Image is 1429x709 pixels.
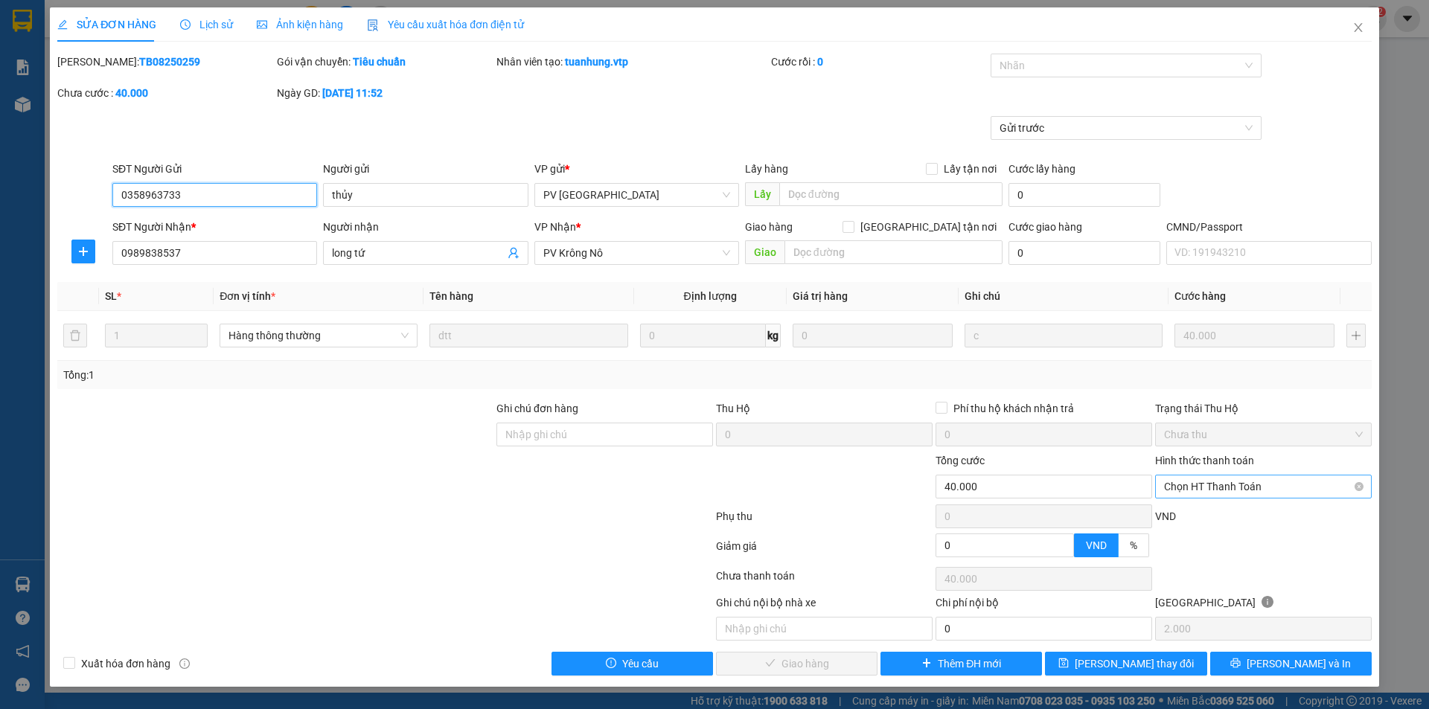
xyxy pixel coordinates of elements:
span: edit [57,19,68,30]
span: Giao hàng [745,221,793,233]
span: save [1058,658,1069,670]
b: tuanhung.vtp [565,56,628,68]
img: logo [15,33,34,71]
span: Đơn vị tính [220,290,275,302]
span: Lấy [745,182,779,206]
span: Thêm ĐH mới [938,655,1001,672]
label: Hình thức thanh toán [1155,455,1254,466]
span: Thu Hộ [716,402,750,414]
div: Ngày GD: [277,85,493,101]
div: CMND/Passport [1166,219,1371,235]
span: Gửi trước [1000,117,1253,139]
span: KN08250470 [150,56,210,67]
button: save[PERSON_NAME] thay đổi [1045,652,1206,676]
div: Gói vận chuyển: [277,54,493,70]
div: Chưa thanh toán [714,568,934,594]
div: Phụ thu [714,508,934,534]
span: clock-circle [180,19,191,30]
span: close [1352,22,1364,33]
input: Dọc đường [779,182,1003,206]
span: info-circle [179,658,190,669]
span: Chọn HT Thanh Toán [1164,475,1363,498]
span: plus [921,658,932,670]
button: Close [1337,7,1379,49]
div: Nhân viên tạo: [496,54,768,70]
button: printer[PERSON_NAME] và In [1210,652,1372,676]
button: exclamation-circleYêu cầu [552,652,713,676]
input: 0 [1174,324,1334,347]
span: Giá trị hàng [793,290,848,302]
input: Nhập ghi chú [716,617,933,641]
span: Lấy hàng [745,163,788,175]
span: kg [766,324,781,347]
span: user-add [508,247,520,259]
span: plus [72,246,95,257]
label: Cước giao hàng [1008,221,1082,233]
span: PV Krông Nô [51,104,93,112]
span: Xuất hóa đơn hàng [75,655,176,672]
input: Ghi chú đơn hàng [496,423,713,446]
span: printer [1230,658,1241,670]
input: Dọc đường [784,240,1003,264]
span: Nơi gửi: [15,103,31,125]
button: plusThêm ĐH mới [880,652,1042,676]
button: plus [1346,324,1366,347]
span: Lấy tận nơi [938,161,1003,177]
span: Hàng thông thường [228,324,409,347]
input: Ghi Chú [965,324,1163,347]
div: SĐT Người Nhận [112,219,317,235]
div: Chi phí nội bộ [936,594,1152,617]
span: PV Bình Dương [150,108,200,116]
div: [GEOGRAPHIC_DATA] [1155,594,1372,617]
div: VP gửi [534,161,739,177]
span: Cước hàng [1174,290,1226,302]
div: Trạng thái Thu Hộ [1155,400,1372,417]
button: checkGiao hàng [716,652,877,676]
span: close-circle [1355,482,1364,491]
span: PV Tân Bình [543,184,730,206]
input: Cước lấy hàng [1008,183,1160,207]
input: VD: Bàn, Ghế [429,324,627,347]
div: Chưa cước : [57,85,274,101]
label: Ghi chú đơn hàng [496,402,578,414]
div: SĐT Người Gửi [112,161,317,177]
span: Giao [745,240,784,264]
button: delete [63,324,87,347]
span: Lịch sử [180,19,233,31]
b: TB08250259 [139,56,200,68]
span: Yêu cầu xuất hóa đơn điện tử [367,19,524,31]
span: picture [257,19,267,30]
span: Định lượng [684,290,737,302]
span: 09:28:47 [DATE] [141,67,210,78]
span: PV Krông Nô [543,242,730,264]
input: Cước giao hàng [1008,241,1160,265]
span: VND [1155,510,1176,522]
span: Nơi nhận: [114,103,138,125]
span: Ảnh kiện hàng [257,19,343,31]
span: % [1130,539,1137,551]
input: 0 [793,324,953,347]
div: Người gửi [323,161,528,177]
b: 40.000 [115,87,148,99]
span: Yêu cầu [622,655,659,672]
span: info-circle [1262,596,1273,608]
img: icon [367,19,379,31]
strong: CÔNG TY TNHH [GEOGRAPHIC_DATA] 214 QL13 - P.26 - Q.BÌNH THẠNH - TP HCM 1900888606 [39,24,121,80]
label: Cước lấy hàng [1008,163,1075,175]
b: 0 [817,56,823,68]
span: VND [1086,539,1107,551]
div: Ghi chú nội bộ nhà xe [716,594,933,617]
div: Giảm giá [714,538,934,564]
strong: BIÊN NHẬN GỬI HÀNG HOÁ [51,89,173,100]
span: Phí thu hộ khách nhận trả [947,400,1080,417]
button: plus [71,240,95,263]
span: SL [105,290,117,302]
span: SỬA ĐƠN HÀNG [57,19,156,31]
div: Cước rồi : [771,54,988,70]
span: VP Nhận [534,221,576,233]
span: [PERSON_NAME] thay đổi [1075,655,1194,672]
span: [PERSON_NAME] và In [1247,655,1351,672]
span: Tên hàng [429,290,473,302]
th: Ghi chú [959,282,1169,311]
b: [DATE] 11:52 [322,87,383,99]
